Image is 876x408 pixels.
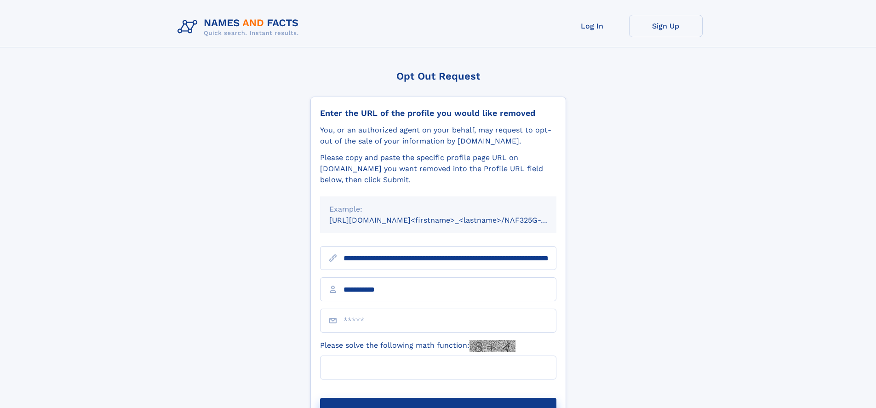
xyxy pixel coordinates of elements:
div: Example: [329,204,547,215]
label: Please solve the following math function: [320,340,515,352]
div: Enter the URL of the profile you would like removed [320,108,556,118]
img: Logo Names and Facts [174,15,306,40]
div: Please copy and paste the specific profile page URL on [DOMAIN_NAME] you want removed into the Pr... [320,152,556,185]
a: Log In [555,15,629,37]
div: Opt Out Request [310,70,566,82]
div: You, or an authorized agent on your behalf, may request to opt-out of the sale of your informatio... [320,125,556,147]
small: [URL][DOMAIN_NAME]<firstname>_<lastname>/NAF325G-xxxxxxxx [329,216,574,224]
a: Sign Up [629,15,703,37]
